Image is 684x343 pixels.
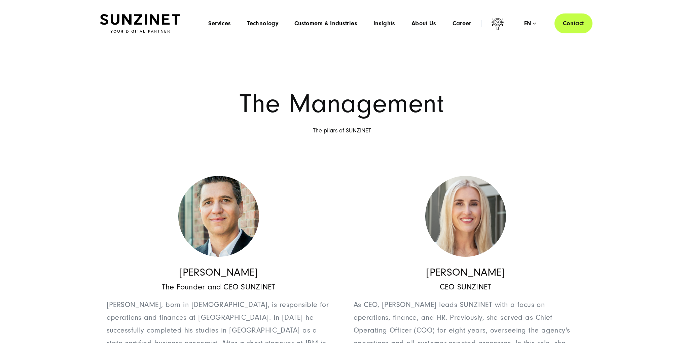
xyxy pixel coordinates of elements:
a: Contact [554,13,592,33]
a: Technology [247,20,278,27]
a: Customers & Industries [294,20,357,27]
a: Services [208,20,231,27]
a: Career [453,20,471,27]
span: CEO SUNZINET [440,282,492,291]
img: georges-wolff-570x570 [178,176,259,257]
img: Theresa Gruhler - CEO Full service Digital Agentur SUNZINET [425,176,506,257]
div: en [524,20,536,27]
a: Insights [373,20,395,27]
a: About Us [411,20,436,27]
span: The Founder and CEO SUNZINET [162,282,276,291]
img: SUNZINET Full Service Digital Agentur [100,14,180,33]
p: The pilars of SUNZINET [100,126,584,136]
h4: [PERSON_NAME] [107,266,331,279]
h1: The Management [100,91,584,117]
h4: [PERSON_NAME] [354,266,578,279]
